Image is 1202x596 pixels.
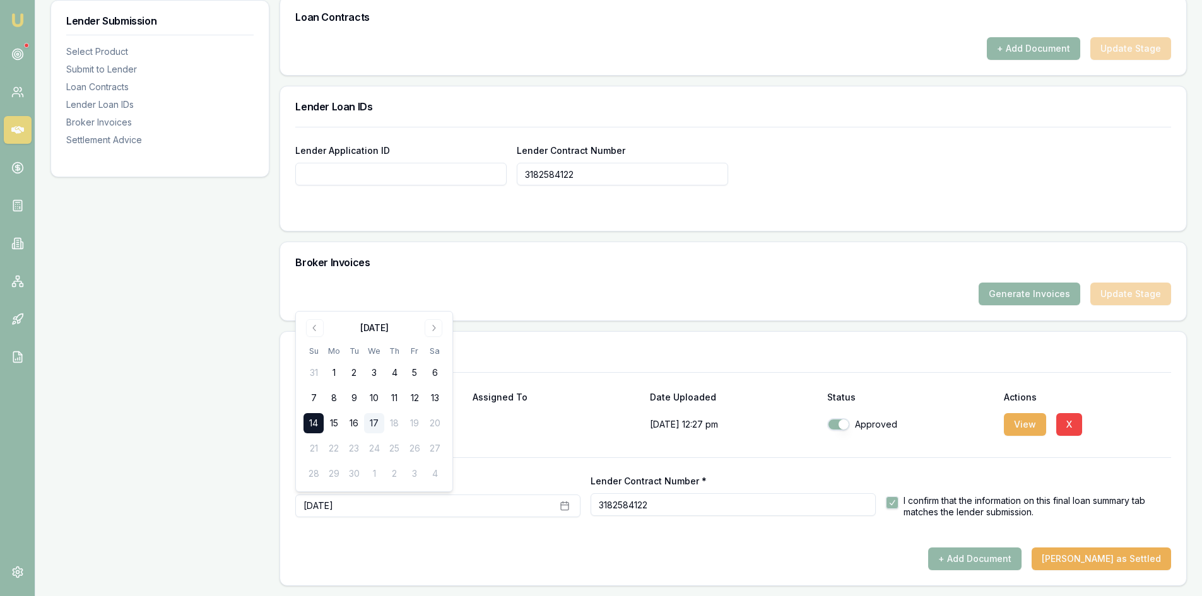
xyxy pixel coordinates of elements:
[303,363,324,383] button: 31
[324,344,344,358] th: Monday
[295,102,1171,112] h3: Lender Loan IDs
[324,413,344,433] button: 15
[324,363,344,383] button: 1
[306,319,324,337] button: Go to previous month
[425,344,445,358] th: Saturday
[360,322,389,334] div: [DATE]
[384,363,404,383] button: 4
[384,344,404,358] th: Thursday
[295,494,580,517] button: [DATE]
[303,344,324,358] th: Sunday
[904,495,1171,517] label: I confirm that the information on this final loan summary tab matches the lender submission.
[1056,413,1082,436] button: X
[404,344,425,358] th: Friday
[928,547,1022,570] button: + Add Document
[591,476,707,486] label: Lender Contract Number *
[1004,413,1046,436] button: View
[10,13,25,28] img: emu-icon-u.png
[295,347,1171,357] h3: Settlement Advice
[66,134,254,146] div: Settlement Advice
[303,413,324,433] button: 14
[827,418,994,431] div: Approved
[425,363,445,383] button: 6
[384,388,404,408] button: 11
[295,257,1171,267] h3: Broker Invoices
[364,388,384,408] button: 10
[987,37,1080,60] button: + Add Document
[66,63,254,76] div: Submit to Lender
[404,388,425,408] button: 12
[364,344,384,358] th: Wednesday
[344,388,364,408] button: 9
[66,98,254,111] div: Lender Loan IDs
[66,81,254,93] div: Loan Contracts
[650,393,817,402] div: Date Uploaded
[827,393,994,402] div: Status
[364,363,384,383] button: 3
[425,388,445,408] button: 13
[295,12,1171,22] h3: Loan Contracts
[344,344,364,358] th: Tuesday
[425,319,442,337] button: Go to next month
[979,283,1080,305] button: Generate Invoices
[473,393,640,402] div: Assigned To
[66,116,254,129] div: Broker Invoices
[1004,393,1171,402] div: Actions
[303,388,324,408] button: 7
[364,413,384,433] button: 17
[295,145,390,156] label: Lender Application ID
[344,363,364,383] button: 2
[344,413,364,433] button: 16
[324,388,344,408] button: 8
[66,45,254,58] div: Select Product
[517,145,625,156] label: Lender Contract Number
[650,412,817,437] p: [DATE] 12:27 pm
[1032,547,1171,570] button: [PERSON_NAME] as Settled
[66,16,254,26] h3: Lender Submission
[404,363,425,383] button: 5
